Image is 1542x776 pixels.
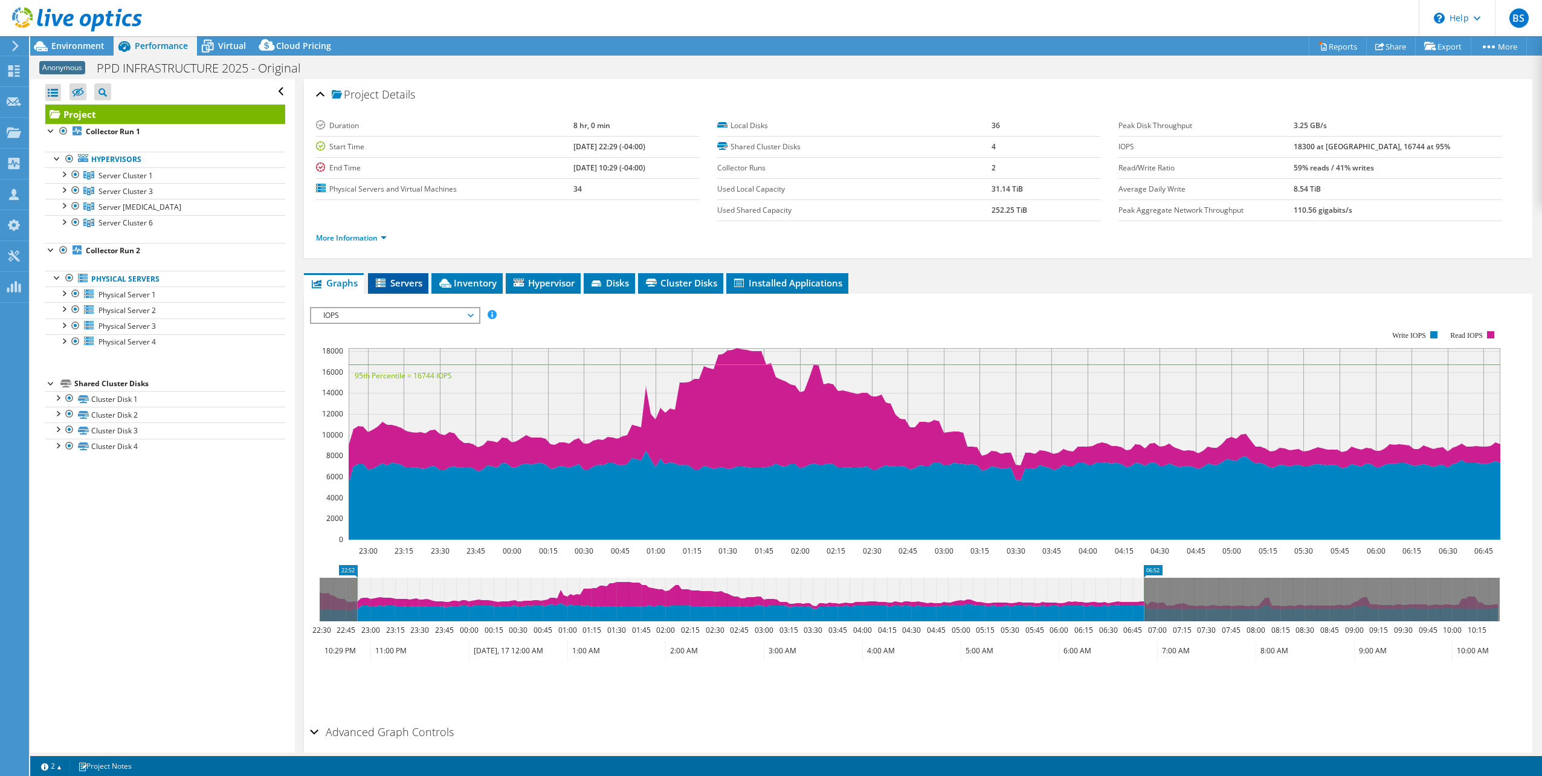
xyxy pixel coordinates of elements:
b: 59% reads / 41% writes [1294,163,1374,173]
span: Installed Applications [732,277,842,289]
text: 02:30 [862,546,881,556]
b: Collector Run 2 [86,245,140,256]
text: Read IOPS [1450,331,1483,340]
span: Cloud Pricing [276,40,331,51]
span: Servers [374,277,422,289]
a: Hypervisors [45,152,285,167]
text: 01:00 [558,625,576,635]
a: Cluster Disk 4 [45,439,285,454]
text: 04:30 [902,625,920,635]
a: Physical Server 2 [45,302,285,318]
span: Physical Server 3 [98,321,156,331]
a: Server Cluster 1 [45,167,285,183]
span: Server Cluster 3 [98,186,153,196]
text: 05:00 [951,625,970,635]
a: Server Cluster 5 [45,199,285,215]
text: 23:30 [410,625,428,635]
a: Server Cluster 3 [45,183,285,199]
text: 18000 [322,346,343,356]
a: Physical Server 4 [45,334,285,350]
b: 31.14 TiB [992,184,1023,194]
label: Local Disks [717,120,992,132]
a: Physical Servers [45,271,285,286]
b: 4 [992,141,996,152]
span: Server [MEDICAL_DATA] [98,202,181,212]
text: 01:15 [582,625,601,635]
text: 02:30 [705,625,724,635]
label: Peak Aggregate Network Throughput [1118,204,1293,216]
text: 03:00 [754,625,773,635]
text: 23:45 [466,546,485,556]
text: 05:30 [1294,546,1312,556]
span: Disks [590,277,629,289]
text: Write IOPS [1392,331,1426,340]
span: BS [1509,8,1529,28]
text: 01:30 [607,625,625,635]
text: 00:15 [484,625,503,635]
b: 18300 at [GEOGRAPHIC_DATA], 16744 at 95% [1294,141,1450,152]
text: 22:30 [312,625,331,635]
a: Share [1366,37,1416,56]
text: 06:15 [1074,625,1092,635]
text: 05:15 [1258,546,1277,556]
text: 06:30 [1438,546,1457,556]
a: Project [45,105,285,124]
text: 04:15 [1114,546,1133,556]
svg: \n [1434,13,1445,24]
text: 01:45 [754,546,773,556]
span: Server Cluster 1 [98,170,153,181]
text: 02:00 [656,625,674,635]
b: 110.56 gigabits/s [1294,205,1352,215]
text: 06:00 [1049,625,1068,635]
text: 05:15 [975,625,994,635]
b: 34 [573,184,582,194]
span: Performance [135,40,188,51]
text: 00:00 [502,546,521,556]
a: More [1471,37,1527,56]
b: [DATE] 22:29 (-04:00) [573,141,645,152]
span: Server Cluster 6 [98,218,153,228]
span: Physical Server 2 [98,305,156,315]
span: Environment [51,40,105,51]
span: IOPS [317,308,473,323]
text: 03:00 [934,546,953,556]
text: 05:45 [1330,546,1349,556]
text: 04:15 [877,625,896,635]
text: 05:00 [1222,546,1240,556]
text: 04:30 [1150,546,1169,556]
text: 02:00 [790,546,809,556]
span: Cluster Disks [644,277,717,289]
div: Shared Cluster Disks [74,377,285,391]
text: 00:45 [533,625,552,635]
b: 3.25 GB/s [1294,120,1327,131]
label: Start Time [316,141,573,153]
text: 09:30 [1393,625,1412,635]
text: 10:00 [1442,625,1461,635]
label: Read/Write Ratio [1118,162,1293,174]
text: 00:15 [538,546,557,556]
label: Used Shared Capacity [717,204,992,216]
text: 03:15 [970,546,989,556]
text: 07:30 [1196,625,1215,635]
text: 08:15 [1271,625,1289,635]
text: 08:45 [1320,625,1338,635]
text: 23:00 [358,546,377,556]
text: 03:30 [803,625,822,635]
text: 07:45 [1221,625,1240,635]
a: Server Cluster 6 [45,215,285,231]
text: 03:15 [779,625,798,635]
a: Project Notes [69,758,140,774]
text: 14000 [322,387,343,398]
label: Shared Cluster Disks [717,141,992,153]
text: 01:45 [631,625,650,635]
text: 23:15 [385,625,404,635]
text: 04:45 [1186,546,1205,556]
label: Collector Runs [717,162,992,174]
text: 22:45 [336,625,355,635]
span: Details [382,87,415,102]
b: [DATE] 10:29 (-04:00) [573,163,645,173]
text: 06:45 [1123,625,1141,635]
text: 09:15 [1369,625,1387,635]
b: 8 hr, 0 min [573,120,610,131]
text: 03:30 [1006,546,1025,556]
